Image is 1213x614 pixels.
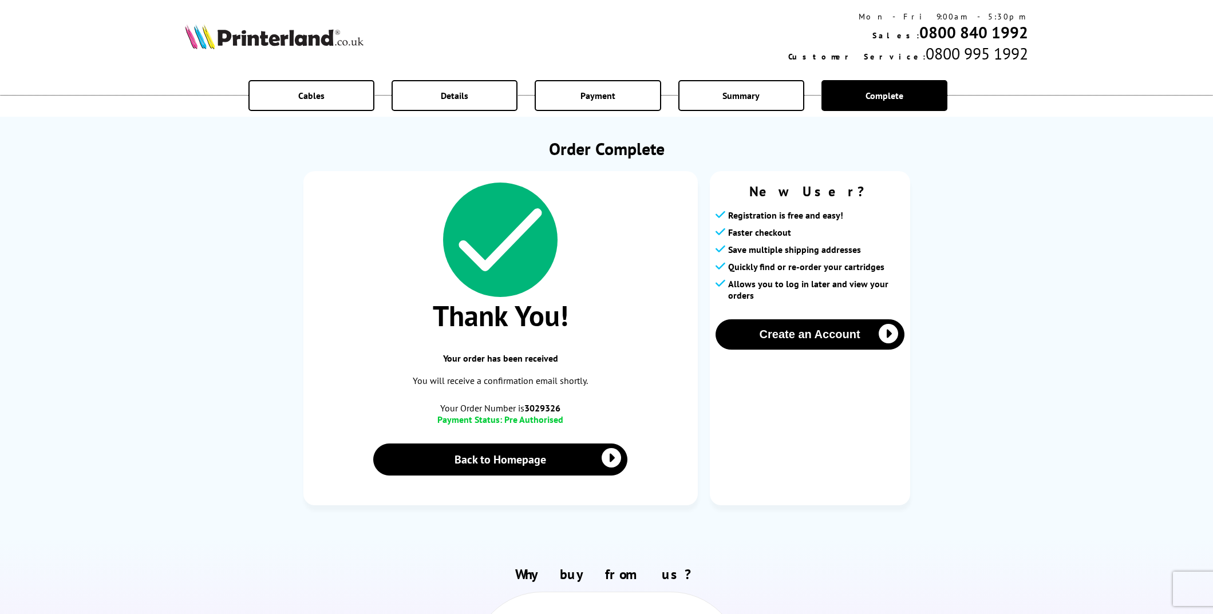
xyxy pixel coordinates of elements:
[872,30,919,41] span: Sales:
[524,402,560,414] b: 3029326
[315,373,686,389] p: You will receive a confirmation email shortly.
[728,244,861,255] span: Save multiple shipping addresses
[728,278,904,301] span: Allows you to log in later and view your orders
[919,22,1028,43] a: 0800 840 1992
[788,11,1028,22] div: Mon - Fri 9:00am - 5:30pm
[185,565,1028,583] h2: Why buy from us?
[788,52,926,62] span: Customer Service:
[315,352,686,364] span: Your order has been received
[441,90,468,101] span: Details
[303,137,910,160] h1: Order Complete
[315,402,686,414] span: Your Order Number is
[716,319,904,350] button: Create an Account
[504,414,563,425] span: Pre Authorised
[298,90,325,101] span: Cables
[728,261,884,272] span: Quickly find or re-order your cartridges
[866,90,903,101] span: Complete
[716,183,904,200] span: New User?
[722,90,760,101] span: Summary
[373,443,628,476] a: Back to Homepage
[315,297,686,334] span: Thank You!
[580,90,615,101] span: Payment
[728,227,791,238] span: Faster checkout
[926,43,1028,64] span: 0800 995 1992
[728,209,843,221] span: Registration is free and easy!
[185,24,363,49] img: Printerland Logo
[437,414,502,425] span: Payment Status:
